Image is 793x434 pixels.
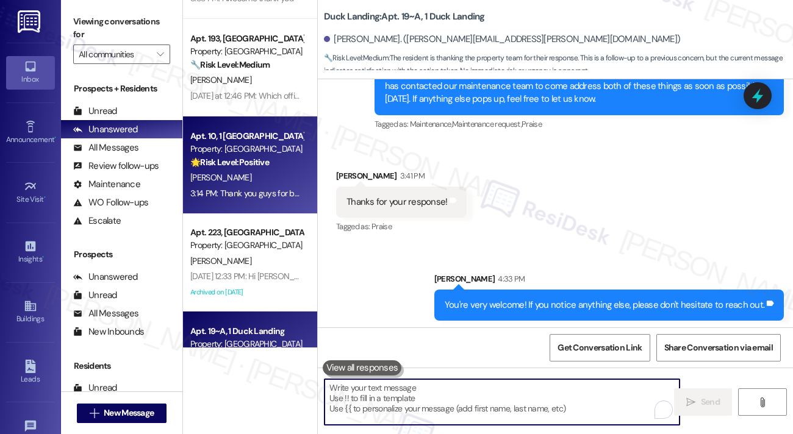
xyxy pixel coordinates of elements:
[324,52,793,78] span: : The resident is thanking the property team for their response. This is a follow-up to a previou...
[61,360,182,372] div: Residents
[6,176,55,209] a: Site Visit •
[324,10,485,23] b: Duck Landing: Apt. 19~A, 1 Duck Landing
[190,255,251,266] span: [PERSON_NAME]
[190,325,303,338] div: Apt. 19~A, 1 Duck Landing
[550,334,650,361] button: Get Conversation Link
[190,74,251,85] span: [PERSON_NAME]
[73,271,138,283] div: Unanswered
[324,33,680,46] div: [PERSON_NAME]. ([PERSON_NAME][EMAIL_ADDRESS][PERSON_NAME][DOMAIN_NAME])
[77,404,167,423] button: New Message
[190,143,303,155] div: Property: [GEOGRAPHIC_DATA]
[190,90,351,101] div: [DATE] at 12:46 PM: Which office do I stop by?
[371,221,392,232] span: Praise
[495,272,525,285] div: 4:33 PM
[410,119,452,129] span: Maintenance ,
[664,341,773,354] span: Share Conversation via email
[73,382,117,394] div: Unread
[336,218,467,235] div: Tagged as:
[336,169,467,187] div: [PERSON_NAME]
[73,289,117,302] div: Unread
[190,226,303,239] div: Apt. 223, [GEOGRAPHIC_DATA]
[397,169,425,182] div: 3:41 PM
[6,356,55,389] a: Leads
[73,215,121,227] div: Escalate
[73,141,138,154] div: All Messages
[325,379,680,425] textarea: To enrich screen reader interactions, please activate Accessibility in Grammarly extension settings
[190,130,303,143] div: Apt. 10, 1 [GEOGRAPHIC_DATA]
[61,248,182,261] div: Prospects
[79,44,151,64] input: All communities
[73,178,140,191] div: Maintenance
[157,49,163,59] i: 
[324,53,389,63] strong: 🔧 Risk Level: Medium
[190,59,270,70] strong: 🔧 Risk Level: Medium
[104,407,154,419] span: New Message
[190,157,269,168] strong: 🌟 Risk Level: Positive
[44,193,46,202] span: •
[674,388,732,416] button: Send
[6,56,55,89] a: Inbox
[190,239,303,252] div: Property: [GEOGRAPHIC_DATA]
[190,338,303,350] div: Property: [GEOGRAPHIC_DATA]
[61,82,182,95] div: Prospects + Residents
[375,115,784,133] div: Tagged as:
[686,397,695,407] i: 
[190,45,303,58] div: Property: [GEOGRAPHIC_DATA]
[452,119,522,129] span: Maintenance request ,
[434,272,784,290] div: [PERSON_NAME]
[385,66,764,105] div: Hi [PERSON_NAME], again, thank you for letting us know about your concerns. Our property team has...
[73,105,117,118] div: Unread
[189,285,304,300] div: Archived on [DATE]
[6,296,55,329] a: Buildings
[445,299,764,311] div: You're very welcome! If you notice anything else, please don't hesitate to reach out.
[522,119,542,129] span: Praise
[54,133,56,142] span: •
[6,236,55,269] a: Insights •
[73,325,144,338] div: New Inbounds
[656,334,781,361] button: Share Conversation via email
[701,396,720,408] span: Send
[758,397,767,407] i: 
[558,341,642,354] span: Get Conversation Link
[346,196,447,208] div: Thanks for your response!
[73,160,159,173] div: Review follow-ups
[73,307,138,320] div: All Messages
[73,123,138,136] div: Unanswered
[18,10,43,33] img: ResiDesk Logo
[190,172,251,183] span: [PERSON_NAME]
[90,408,99,418] i: 
[190,32,303,45] div: Apt. 193, [GEOGRAPHIC_DATA]
[190,188,339,199] div: 3:14 PM: Thank you guys for being so kind!
[73,196,148,209] div: WO Follow-ups
[42,253,44,261] span: •
[73,12,170,44] label: Viewing conversations for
